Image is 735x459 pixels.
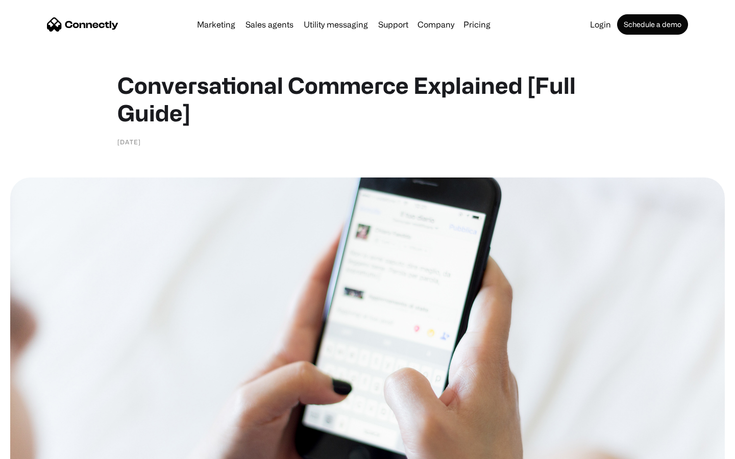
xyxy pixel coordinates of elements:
h1: Conversational Commerce Explained [Full Guide] [117,71,618,126]
a: Pricing [459,20,495,29]
a: Sales agents [241,20,298,29]
a: Utility messaging [300,20,372,29]
a: Login [586,20,615,29]
a: Marketing [193,20,239,29]
div: [DATE] [117,137,141,147]
a: Schedule a demo [617,14,688,35]
a: Support [374,20,412,29]
div: Company [418,17,454,32]
aside: Language selected: English [10,441,61,455]
ul: Language list [20,441,61,455]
